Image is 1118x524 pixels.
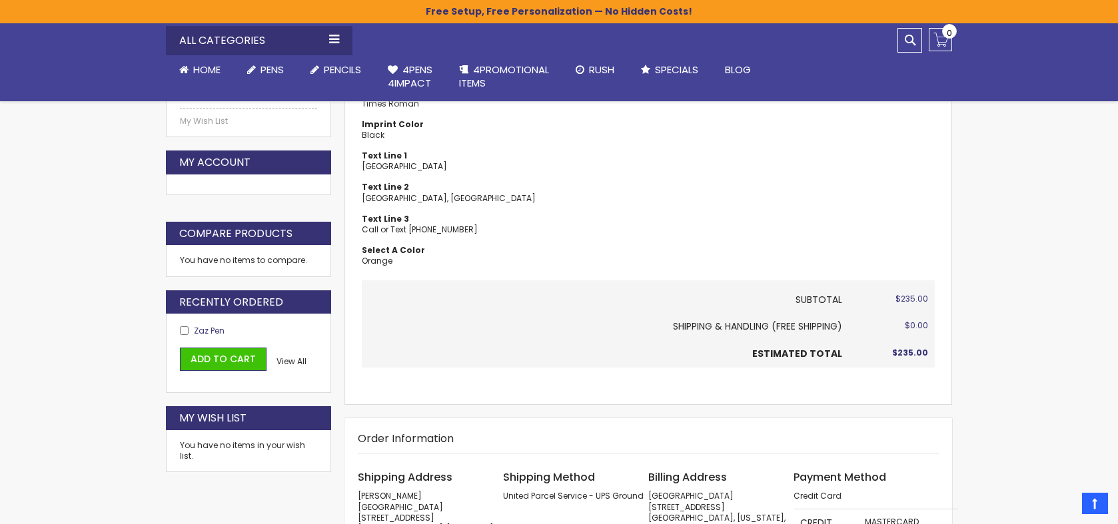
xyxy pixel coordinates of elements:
[358,469,452,485] span: Shipping Address
[712,55,764,85] a: Blog
[362,313,849,340] th: Shipping & Handling (FREE SHIPPING)
[459,63,549,90] span: 4PROMOTIONAL ITEMS
[180,440,317,461] div: You have no items in your wish list.
[648,469,727,485] span: Billing Address
[277,356,306,367] a: View All
[362,193,600,204] dd: [GEOGRAPHIC_DATA], [GEOGRAPHIC_DATA]
[794,469,886,485] span: Payment Method
[562,55,628,85] a: Rush
[166,245,331,276] div: You have no items to compare.
[191,352,256,366] span: Add to Cart
[655,63,698,77] span: Specials
[179,411,247,425] strong: My Wish List
[297,55,374,85] a: Pencils
[374,55,446,99] a: 4Pens4impact
[166,26,352,55] div: All Categories
[725,63,751,77] span: Blog
[503,469,595,485] span: Shipping Method
[362,99,600,109] dd: Times Roman
[1082,493,1108,514] a: Top
[362,245,600,256] dt: Select A Color
[193,63,221,77] span: Home
[362,130,600,140] dd: Black
[892,347,928,358] span: $235.00
[362,280,849,314] th: Subtotal
[261,63,284,77] span: Pens
[905,320,928,331] span: $0.00
[388,63,432,90] span: 4Pens 4impact
[179,155,251,170] strong: My Account
[628,55,712,85] a: Specials
[362,150,600,161] dt: Text Line 1
[362,214,600,224] dt: Text Line 3
[607,28,693,280] td: Zaz-Orange
[589,63,614,77] span: Rush
[929,28,952,51] a: 0
[180,348,267,371] button: Add to Cart
[179,226,292,241] strong: Compare Products
[362,224,600,235] dd: Call or Text [PHONE_NUMBER]
[947,27,952,39] span: 0
[362,119,600,130] dt: Imprint Color
[194,325,225,336] a: Zaz Pen
[180,116,317,127] a: My Wish List
[895,293,928,304] span: $235.00
[362,256,600,266] dd: Orange
[166,55,234,85] a: Home
[752,347,842,360] strong: Estimated Total
[179,295,283,310] strong: Recently Ordered
[362,161,600,172] dd: [GEOGRAPHIC_DATA]
[503,491,648,501] div: United Parcel Service - UPS Ground
[234,55,297,85] a: Pens
[324,63,361,77] span: Pencils
[362,182,600,192] dt: Text Line 2
[358,431,454,446] strong: Order Information
[446,55,562,99] a: 4PROMOTIONALITEMS
[794,491,939,501] dt: Credit Card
